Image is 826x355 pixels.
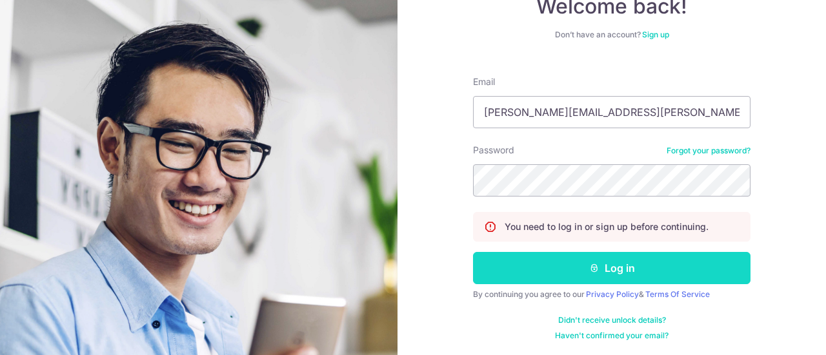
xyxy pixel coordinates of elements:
[473,96,750,128] input: Enter your Email
[558,315,666,325] a: Didn't receive unlock details?
[473,30,750,40] div: Don’t have an account?
[473,144,514,157] label: Password
[667,146,750,156] a: Forgot your password?
[642,30,669,39] a: Sign up
[505,220,709,233] p: You need to log in or sign up before continuing.
[555,331,669,341] a: Haven't confirmed your email?
[473,289,750,300] div: By continuing you agree to our &
[586,289,639,299] a: Privacy Policy
[473,252,750,284] button: Log in
[645,289,710,299] a: Terms Of Service
[473,75,495,88] label: Email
